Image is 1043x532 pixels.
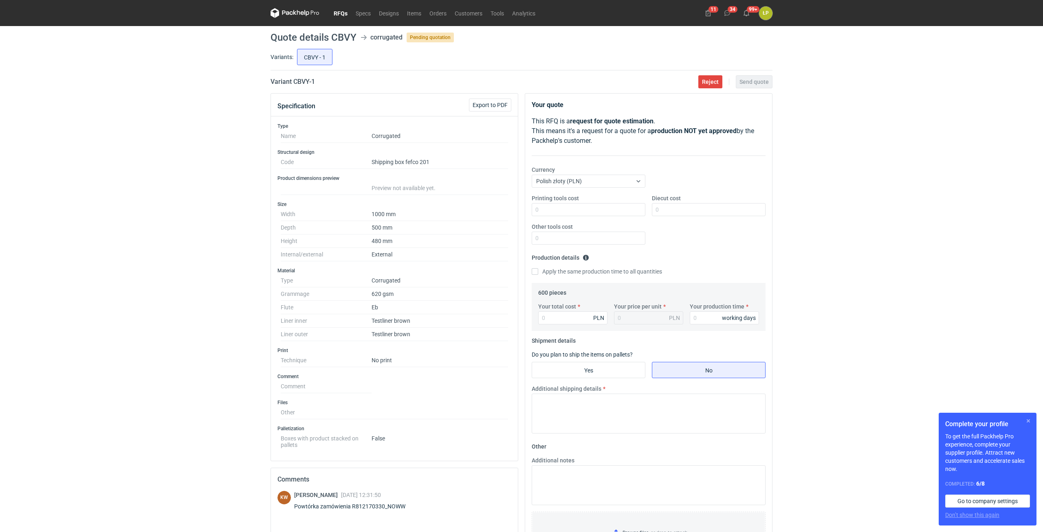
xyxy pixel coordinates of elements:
strong: Your quote [532,101,563,109]
h3: Product dimensions preview [277,175,511,182]
h3: Comment [277,373,511,380]
dt: Name [281,129,372,143]
dt: Width [281,208,372,221]
span: Preview not available yet. [372,185,436,191]
dt: Boxes with product stacked on pallets [281,432,372,448]
label: Currency [532,166,555,174]
a: RFQs [330,8,352,18]
p: To get the full Packhelp Pro experience, complete your supplier profile. Attract new customers an... [945,432,1030,473]
label: CBVY - 1 [297,49,332,65]
legend: Production details [532,251,589,261]
a: Specs [352,8,375,18]
span: Send quote [739,79,769,85]
input: 0 [532,232,645,245]
h1: Quote details CBVY [271,33,356,42]
dt: Depth [281,221,372,234]
label: Your total cost [538,302,576,311]
legend: 600 pieces [538,286,566,296]
dd: 480 mm [372,234,508,248]
span: [PERSON_NAME] [294,492,341,498]
div: Completed: [945,479,1030,488]
a: Tools [486,8,508,18]
dt: Technique [281,354,372,367]
dt: Internal/external [281,248,372,261]
strong: request for quote estimation [570,117,654,125]
h3: Type [277,123,511,129]
label: No [652,362,766,378]
button: Specification [277,96,315,116]
input: 0 [532,203,645,216]
dd: No print [372,354,508,367]
label: Yes [532,362,645,378]
label: Other tools cost [532,223,573,231]
button: Skip for now [1023,416,1033,426]
dt: Code [281,155,372,169]
span: Polish złoty (PLN) [536,178,582,184]
dt: Liner inner [281,314,372,328]
button: 34 [721,7,734,20]
p: This RFQ is a . This means it's a request for a quote for a by the Packhelp's customer. [532,116,766,146]
h3: Print [277,347,511,354]
input: 0 [652,203,766,216]
dd: 1000 mm [372,208,508,221]
h2: Comments [277,475,511,484]
legend: Other [532,440,546,450]
button: Don’t show this again [945,511,999,519]
dd: External [372,248,508,261]
dt: Height [281,234,372,248]
div: Łukasz Postawa [759,7,772,20]
dd: Testliner brown [372,314,508,328]
button: 99+ [740,7,753,20]
dd: Testliner brown [372,328,508,341]
h3: Material [277,267,511,274]
a: Designs [375,8,403,18]
label: Additional shipping details [532,385,601,393]
label: Do you plan to ship the items on pallets? [532,351,633,358]
div: Powtórka zamówienia R812170330_NOWW [294,502,415,510]
a: Analytics [508,8,539,18]
dd: Shipping box fefco 201 [372,155,508,169]
div: working days [722,314,756,322]
dt: Type [281,274,372,287]
dt: Grammage [281,287,372,301]
button: ŁP [759,7,772,20]
dd: Eb [372,301,508,314]
h1: Complete your profile [945,419,1030,429]
span: Pending quotation [407,33,454,42]
dd: False [372,432,508,448]
a: Orders [425,8,451,18]
h3: Palletization [277,425,511,432]
div: Klaudia Wiśniewska [277,491,291,504]
button: Send quote [736,75,772,88]
button: 11 [702,7,715,20]
div: corrugated [370,33,403,42]
dt: Liner outer [281,328,372,341]
div: PLN [669,314,680,322]
dt: Other [281,406,372,419]
input: 0 [538,311,607,324]
dd: Corrugated [372,129,508,143]
h3: Size [277,201,511,208]
h3: Structural design [277,149,511,155]
a: Go to company settings [945,495,1030,508]
dt: Flute [281,301,372,314]
legend: Shipment details [532,334,576,344]
dd: 500 mm [372,221,508,234]
a: Items [403,8,425,18]
label: Additional notes [532,456,574,464]
label: Printing tools cost [532,194,579,202]
input: 0 [690,311,759,324]
label: Variants: [271,53,293,61]
label: Your price per unit [614,302,662,311]
strong: 6 / 8 [976,480,985,487]
svg: Packhelp Pro [271,8,319,18]
span: Reject [702,79,719,85]
figcaption: KW [277,491,291,504]
h3: Files [277,399,511,406]
dt: Comment [281,380,372,393]
dd: 620 gsm [372,287,508,301]
button: Export to PDF [469,99,511,112]
span: Export to PDF [473,102,508,108]
a: Customers [451,8,486,18]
